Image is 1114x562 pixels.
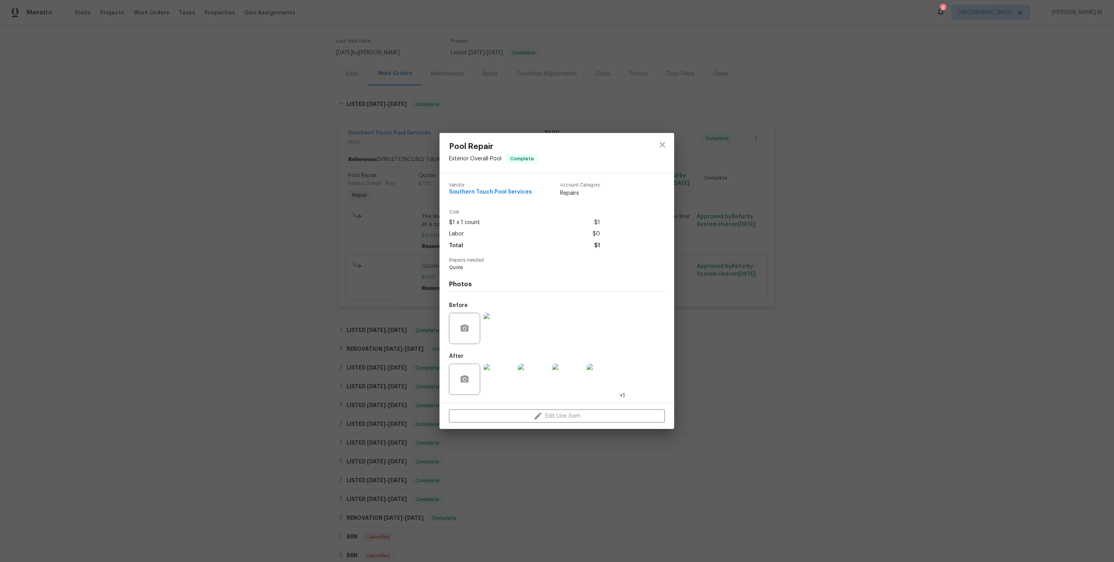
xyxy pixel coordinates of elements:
span: Vendor [449,183,532,188]
span: Quote [449,264,643,271]
div: 7 [940,5,946,13]
h4: Photos [449,280,665,288]
span: Exterior Overall - Pool [449,156,501,161]
span: $1 [594,217,600,228]
span: Labor [449,228,464,240]
h5: After [449,354,464,359]
span: Repairs [560,189,600,197]
span: $1 [594,240,600,251]
span: $0 [593,228,600,240]
button: close [653,135,672,154]
span: Cost [449,210,600,215]
span: Complete [507,155,537,163]
span: Southern Touch Pool Services [449,189,532,195]
span: Account Category [560,183,600,188]
span: +1 [620,392,625,400]
span: Pool Repair [449,142,538,151]
span: Total [449,240,463,251]
h5: Before [449,303,468,308]
span: Repairs needed [449,258,665,263]
span: $1 x 1 count [449,217,480,228]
